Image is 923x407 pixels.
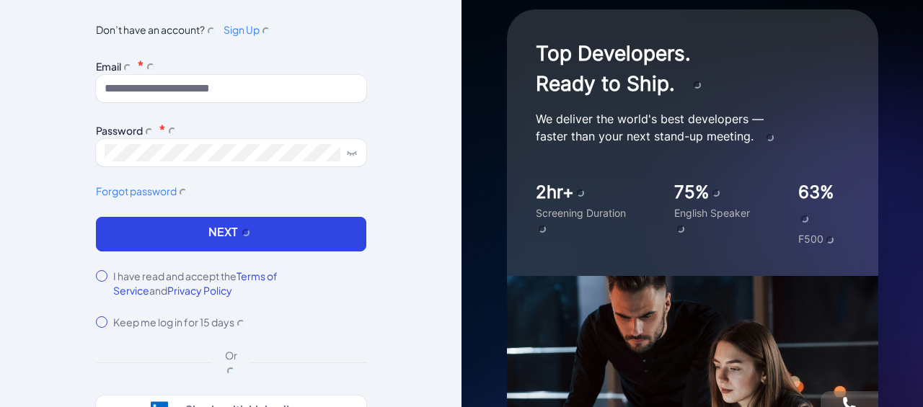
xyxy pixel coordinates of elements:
font: Top Developers. Ready to Ship. [536,38,691,99]
font: Sign Up [224,22,260,37]
font: Screening Duration [536,205,626,220]
span: Privacy Policy [167,284,232,297]
font: Next [208,226,238,238]
font: 63% [798,179,834,205]
font: Don’t have an account? [96,22,205,37]
font: Or [225,348,237,362]
label: I have read and accept the and [113,269,366,298]
font: Password [96,123,143,138]
font: 2hr+ [536,179,574,205]
font: F500 [798,231,823,246]
button: Next [96,217,366,251]
font: Email [96,59,121,73]
span: Terms of Service [113,269,278,297]
font: 75% [674,179,710,205]
a: Sign Up [221,22,275,38]
font: Keep me log in for 15 days [113,315,234,329]
font: We deliver the world's best developers — faster than your next stand-up meeting. [536,110,764,145]
font: Forgot password [96,184,177,199]
font: English Speaker [674,205,750,220]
